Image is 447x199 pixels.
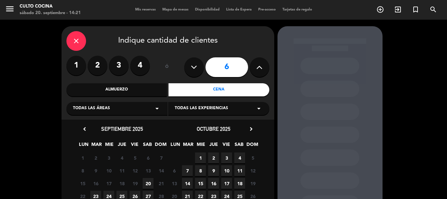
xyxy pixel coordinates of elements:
[143,178,153,189] span: 20
[255,105,263,112] i: arrow_drop_down
[192,8,223,11] span: Disponibilidad
[156,178,167,189] span: 21
[170,141,181,151] span: LUN
[130,165,140,176] span: 12
[90,165,101,176] span: 9
[221,152,232,163] span: 3
[73,105,110,112] span: Todas las áreas
[279,8,315,11] span: Tarjetas de regalo
[234,141,244,151] span: SAB
[116,178,127,189] span: 18
[223,8,255,11] span: Lista de Espera
[130,178,140,189] span: 19
[77,152,88,163] span: 1
[195,178,206,189] span: 15
[394,6,402,13] i: exit_to_app
[103,165,114,176] span: 10
[90,152,101,163] span: 2
[169,83,269,96] div: Cena
[20,3,81,10] div: CULTO COCINA
[72,37,80,45] i: close
[234,178,245,189] span: 18
[156,165,167,176] span: 14
[429,6,437,13] i: search
[175,105,228,112] span: Todas las experiencias
[91,141,102,151] span: MAR
[208,141,219,151] span: JUE
[109,56,129,75] label: 3
[132,8,159,11] span: Mis reservas
[130,56,150,75] label: 4
[153,105,161,112] i: arrow_drop_down
[208,165,219,176] span: 9
[88,56,107,75] label: 2
[156,152,167,163] span: 7
[412,6,420,13] i: turned_in_not
[248,126,255,132] i: chevron_right
[116,165,127,176] span: 11
[130,152,140,163] span: 5
[182,165,193,176] span: 7
[66,83,167,96] div: Almuerzo
[116,141,127,151] span: JUE
[208,178,219,189] span: 16
[101,126,143,132] span: septiembre 2025
[142,141,153,151] span: SAB
[20,10,81,16] div: sábado 20. septiembre - 14:21
[66,31,269,51] div: Indique cantidad de clientes
[255,8,279,11] span: Pre-acceso
[195,152,206,163] span: 1
[155,141,166,151] span: DOM
[169,178,180,189] span: 13
[234,165,245,176] span: 11
[197,126,230,132] span: octubre 2025
[66,56,86,75] label: 1
[104,141,115,151] span: MIE
[246,141,257,151] span: DOM
[247,178,258,189] span: 19
[5,4,15,16] button: menu
[182,178,193,189] span: 14
[116,152,127,163] span: 4
[195,141,206,151] span: MIE
[77,165,88,176] span: 8
[159,8,192,11] span: Mapa de mesas
[208,152,219,163] span: 2
[195,165,206,176] span: 8
[103,152,114,163] span: 3
[90,178,101,189] span: 16
[143,152,153,163] span: 6
[78,141,89,151] span: LUN
[221,165,232,176] span: 10
[156,56,178,79] div: ó
[5,4,15,14] i: menu
[81,126,88,132] i: chevron_left
[169,165,180,176] span: 6
[143,165,153,176] span: 13
[221,178,232,189] span: 17
[183,141,193,151] span: MAR
[129,141,140,151] span: VIE
[247,152,258,163] span: 5
[247,165,258,176] span: 12
[221,141,232,151] span: VIE
[103,178,114,189] span: 17
[77,178,88,189] span: 15
[234,152,245,163] span: 4
[376,6,384,13] i: add_circle_outline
